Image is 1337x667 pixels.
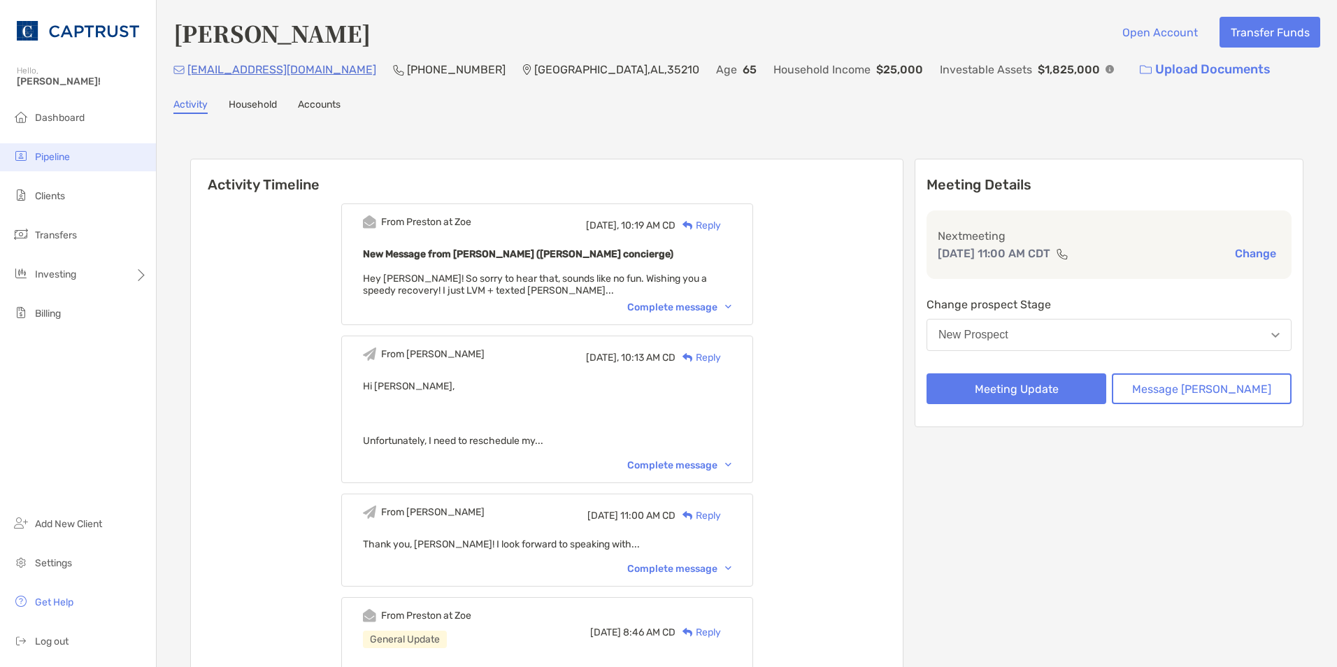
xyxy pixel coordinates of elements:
img: Info Icon [1106,65,1114,73]
p: [DATE] 11:00 AM CDT [938,245,1050,262]
div: New Prospect [938,329,1008,341]
p: [PHONE_NUMBER] [407,61,506,78]
img: get-help icon [13,593,29,610]
span: Dashboard [35,112,85,124]
img: clients icon [13,187,29,203]
div: Reply [675,508,721,523]
div: From [PERSON_NAME] [381,506,485,518]
img: investing icon [13,265,29,282]
span: Log out [35,636,69,647]
img: Reply icon [682,511,693,520]
span: 10:13 AM CD [621,352,675,364]
img: Chevron icon [725,305,731,309]
div: From Preston at Zoe [381,216,471,228]
img: Email Icon [173,66,185,74]
div: Reply [675,350,721,365]
img: Location Icon [522,64,531,76]
p: 65 [743,61,757,78]
span: [PERSON_NAME]! [17,76,148,87]
img: dashboard icon [13,108,29,125]
a: Household [229,99,277,114]
p: Change prospect Stage [927,296,1292,313]
img: Reply icon [682,353,693,362]
a: Accounts [298,99,341,114]
button: Change [1231,246,1280,261]
img: Phone Icon [393,64,404,76]
img: add_new_client icon [13,515,29,531]
img: Open dropdown arrow [1271,333,1280,338]
button: New Prospect [927,319,1292,351]
span: Billing [35,308,61,320]
p: Hi [PERSON_NAME], [363,378,731,395]
a: Upload Documents [1131,55,1280,85]
img: button icon [1140,65,1152,75]
button: Transfer Funds [1220,17,1320,48]
img: Reply icon [682,221,693,230]
span: [DATE], [586,352,619,364]
span: Add New Client [35,518,102,530]
div: Reply [675,218,721,233]
img: transfers icon [13,226,29,243]
h4: [PERSON_NAME] [173,17,371,49]
img: settings icon [13,554,29,571]
b: New Message from [PERSON_NAME] ([PERSON_NAME] concierge) [363,248,673,260]
img: Event icon [363,505,376,519]
span: Transfers [35,229,77,241]
p: Unfortunately, I need to reschedule my... [363,432,731,450]
span: [DATE] [587,510,618,522]
img: Event icon [363,609,376,622]
p: Investable Assets [940,61,1032,78]
img: Event icon [363,347,376,361]
p: Next meeting [938,227,1280,245]
span: [DATE] [590,626,621,638]
p: $1,825,000 [1038,61,1100,78]
img: Event icon [363,215,376,229]
p: Age [716,61,737,78]
img: Chevron icon [725,566,731,571]
button: Meeting Update [927,373,1106,404]
img: billing icon [13,304,29,321]
div: Reply [675,625,721,640]
span: Hey [PERSON_NAME]! So sorry to hear that, sounds like no fun. Wishing you a speedy recovery! I ju... [363,273,707,296]
span: 8:46 AM CD [623,626,675,638]
span: Get Help [35,596,73,608]
p: $25,000 [876,61,923,78]
div: From [PERSON_NAME] [381,348,485,360]
img: logout icon [13,632,29,649]
span: 11:00 AM CD [620,510,675,522]
span: Investing [35,268,76,280]
span: Settings [35,557,72,569]
p: Meeting Details [927,176,1292,194]
img: pipeline icon [13,148,29,164]
span: Clients [35,190,65,202]
button: Open Account [1111,17,1208,48]
img: Chevron icon [725,463,731,467]
div: Complete message [627,563,731,575]
a: Activity [173,99,208,114]
span: [DATE], [586,220,619,231]
div: Complete message [627,301,731,313]
img: Reply icon [682,628,693,637]
p: [EMAIL_ADDRESS][DOMAIN_NAME] [187,61,376,78]
img: CAPTRUST Logo [17,6,139,56]
div: Complete message [627,459,731,471]
div: From Preston at Zoe [381,610,471,622]
button: Message [PERSON_NAME] [1112,373,1292,404]
img: communication type [1056,248,1068,259]
div: General Update [363,631,447,648]
span: Pipeline [35,151,70,163]
p: Household Income [773,61,871,78]
span: 10:19 AM CD [621,220,675,231]
p: Thank you, [PERSON_NAME]! I look forward to speaking with... [363,536,731,553]
p: [GEOGRAPHIC_DATA] , AL , 35210 [534,61,699,78]
h6: Activity Timeline [191,159,903,193]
